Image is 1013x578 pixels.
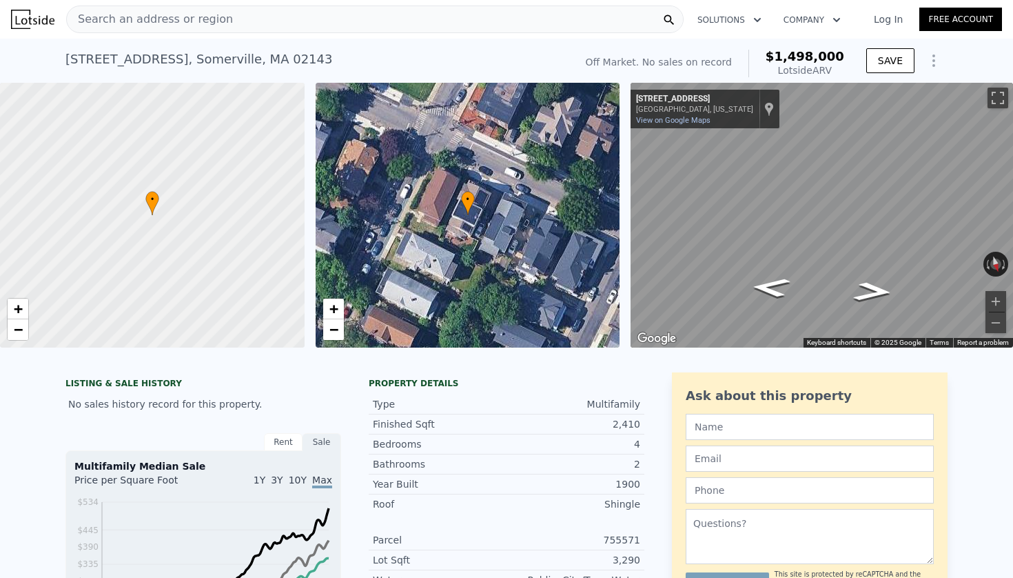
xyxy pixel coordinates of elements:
a: Log In [857,12,919,26]
div: Ask about this property [686,386,934,406]
button: Zoom in [985,291,1006,312]
span: − [14,321,23,338]
path: Go East, Summer St [735,273,807,301]
span: + [329,300,338,317]
tspan: $534 [77,497,99,507]
button: Keyboard shortcuts [807,338,866,348]
div: Year Built [373,477,506,491]
div: • [461,191,475,215]
tspan: $390 [77,542,99,552]
div: 2,410 [506,417,640,431]
div: [STREET_ADDRESS] [636,94,753,105]
div: 3,290 [506,553,640,567]
a: Show location on map [764,101,774,117]
button: SAVE [866,48,914,73]
div: Type [373,397,506,411]
div: Rent [264,433,303,451]
a: Free Account [919,8,1002,31]
span: Search an address or region [67,11,233,28]
span: − [329,321,338,338]
button: Reset the view [988,251,1005,278]
input: Name [686,414,934,440]
tspan: $335 [77,559,99,569]
a: Terms (opens in new tab) [930,339,949,346]
div: Bedrooms [373,437,506,451]
path: Go Northwest, Summer St [837,277,910,306]
button: Toggle fullscreen view [988,88,1008,108]
div: Shingle [506,497,640,511]
div: 4 [506,437,640,451]
input: Email [686,446,934,472]
span: • [461,193,475,206]
div: Multifamily Median Sale [74,459,332,473]
div: Off Market. No sales on record [586,55,732,69]
div: 2 [506,457,640,471]
span: 1Y [254,475,265,486]
div: Property details [369,378,644,389]
div: Lot Sqft [373,553,506,567]
span: 10Y [289,475,307,486]
div: Roof [373,497,506,511]
img: Lotside [11,10,54,29]
div: • [145,191,159,215]
span: + [14,300,23,317]
div: LISTING & SALE HISTORY [65,378,341,392]
a: Zoom in [8,299,28,319]
span: 3Y [271,475,283,486]
button: Rotate counterclockwise [983,252,991,277]
span: © 2025 Google [874,339,921,346]
div: Price per Square Foot [74,473,203,495]
div: Bathrooms [373,457,506,471]
button: Show Options [920,47,948,74]
div: 755571 [506,533,640,547]
a: Report a problem [957,339,1009,346]
div: [STREET_ADDRESS] , Somerville , MA 02143 [65,50,332,69]
a: Zoom out [8,319,28,340]
div: 1900 [506,477,640,491]
div: Multifamily [506,397,640,411]
div: Parcel [373,533,506,547]
a: Zoom out [323,319,344,340]
div: Lotside ARV [766,63,844,77]
div: Map [631,83,1013,348]
input: Phone [686,477,934,504]
span: Max [312,475,332,488]
span: $1,498,000 [766,49,844,63]
div: No sales history record for this property. [65,392,341,417]
div: Sale [303,433,341,451]
button: Company [772,8,852,32]
button: Zoom out [985,312,1006,333]
button: Rotate clockwise [1001,252,1009,277]
span: • [145,193,159,206]
div: [GEOGRAPHIC_DATA], [US_STATE] [636,105,753,114]
img: Google [634,330,679,348]
a: Open this area in Google Maps (opens a new window) [634,330,679,348]
a: View on Google Maps [636,116,710,125]
button: Solutions [686,8,772,32]
div: Street View [631,83,1013,348]
div: Finished Sqft [373,417,506,431]
tspan: $445 [77,526,99,535]
a: Zoom in [323,299,344,319]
